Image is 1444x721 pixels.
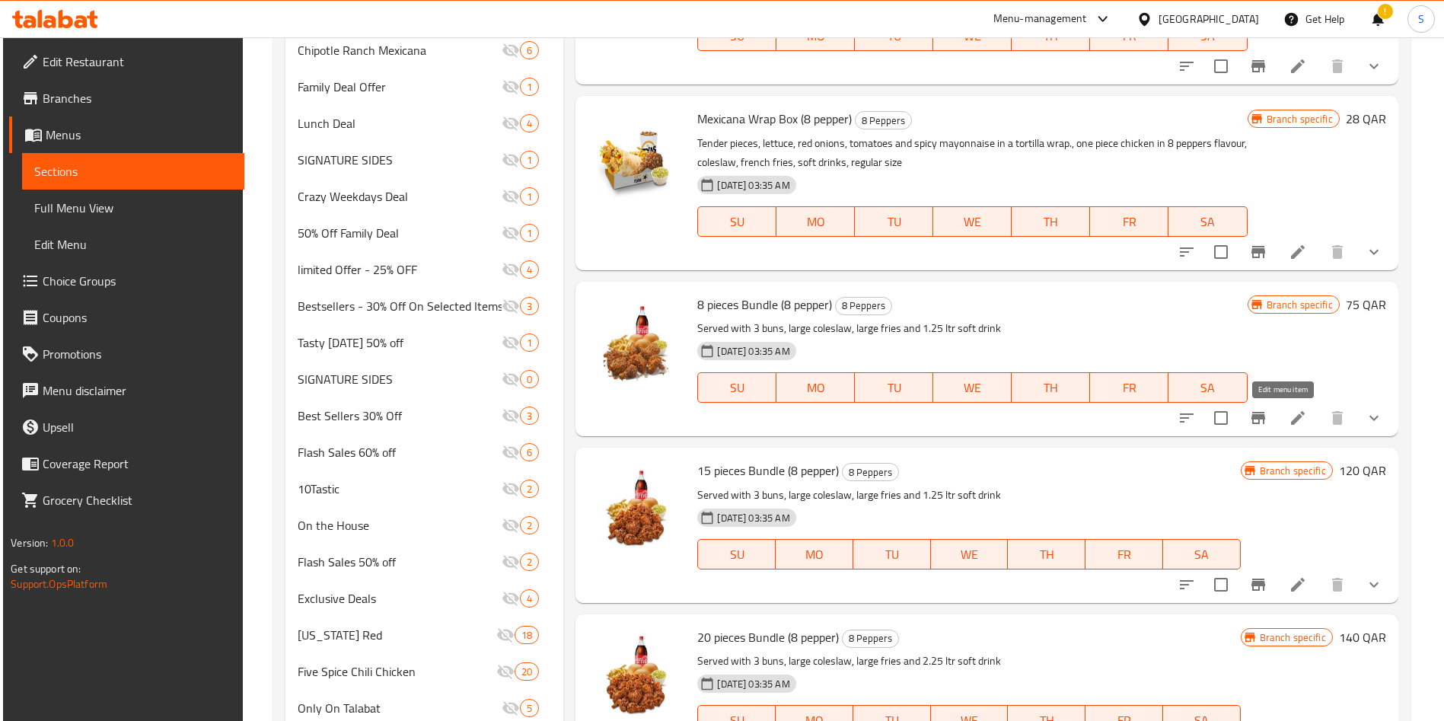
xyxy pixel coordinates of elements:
span: Select to update [1205,569,1237,601]
div: Tasty [DATE] 50% off1 [285,324,563,361]
div: Exclusive Deals4 [285,580,563,617]
h6: 140 QAR [1339,627,1386,648]
div: items [520,78,539,96]
span: 4 [521,116,538,131]
button: delete [1319,566,1356,603]
svg: Inactive section [502,699,520,717]
svg: Inactive section [502,370,520,388]
span: FR [1092,544,1157,566]
a: Edit menu item [1289,57,1307,75]
span: 18 [515,628,538,643]
div: items [520,187,539,206]
a: Full Menu View [22,190,244,226]
div: On the House [298,516,502,534]
svg: Inactive section [502,41,520,59]
span: 20 pieces Bundle (8 pepper) [697,626,839,649]
span: 0 [521,372,538,387]
svg: Inactive section [502,151,520,169]
button: FR [1085,539,1163,569]
div: Family Deal Offer1 [285,69,563,105]
span: 6 [521,445,538,460]
button: TU [855,372,933,403]
span: Bestsellers - 30% Off On Selected Items [298,297,502,315]
button: SA [1163,539,1241,569]
span: Branch specific [1254,464,1332,478]
span: 3 [521,299,538,314]
svg: Inactive section [496,662,515,681]
span: Edit Restaurant [43,53,232,71]
p: Served with 3 buns, large coleslaw, large fries and 1.25 ltr soft drink [697,319,1247,338]
span: SA [1175,211,1241,233]
div: Menu-management [993,10,1087,28]
div: items [520,224,539,242]
span: TH [1018,211,1084,233]
span: 4 [521,592,538,606]
span: [US_STATE] Red [298,626,496,644]
svg: Inactive section [502,187,520,206]
span: TU [861,25,927,47]
span: 8 Peppers [856,112,911,129]
button: show more [1356,48,1392,85]
span: 8 Peppers [843,464,898,481]
div: Lunch Deal4 [285,105,563,142]
svg: Show Choices [1365,243,1383,261]
button: TU [855,206,933,237]
span: 5 [521,701,538,716]
span: [DATE] 03:35 AM [711,344,795,359]
span: Branches [43,89,232,107]
svg: Show Choices [1365,409,1383,427]
span: Get support on: [11,559,81,579]
div: Flash Sales 50% off [298,553,502,571]
span: 3 [521,409,538,423]
a: Sections [22,153,244,190]
div: 50% Off Family Deal [298,224,502,242]
span: FR [1096,25,1162,47]
span: Sections [34,162,232,180]
span: Flash Sales 60% off [298,443,502,461]
button: WE [933,372,1012,403]
span: Mexicana Wrap Box (8 pepper) [697,107,852,130]
a: Edit Restaurant [9,43,244,80]
button: sort-choices [1168,566,1205,603]
span: Crazy Weekdays Deal [298,187,502,206]
span: Branch specific [1261,298,1339,312]
button: sort-choices [1168,234,1205,270]
div: Five Spice Chili Chicken20 [285,653,563,690]
span: Select to update [1205,50,1237,82]
span: WE [939,377,1006,399]
span: Coverage Report [43,455,232,473]
button: TH [1012,206,1090,237]
div: items [520,699,539,717]
div: SIGNATURE SIDES1 [285,142,563,178]
span: WE [937,544,1003,566]
span: 6 [521,43,538,58]
span: 1 [521,226,538,241]
button: WE [931,539,1009,569]
span: Full Menu View [34,199,232,217]
button: SU [697,539,776,569]
div: Flash Sales 60% off6 [285,434,563,471]
button: show more [1356,234,1392,270]
div: Crazy Weekdays Deal1 [285,178,563,215]
img: Mexicana Wrap Box (8 pepper) [588,108,685,206]
span: SIGNATURE SIDES [298,151,502,169]
div: Chipotle Ranch Mexicana [298,41,502,59]
span: [DATE] 03:35 AM [711,178,795,193]
span: TH [1018,25,1084,47]
svg: Inactive section [502,480,520,498]
button: Branch-specific-item [1240,48,1277,85]
a: Coverage Report [9,445,244,482]
span: 10Tastic [298,480,502,498]
p: Served with 3 buns, large coleslaw, large fries and 1.25 ltr soft drink [697,486,1240,505]
span: FR [1096,377,1162,399]
span: MO [783,377,849,399]
svg: Show Choices [1365,57,1383,75]
svg: Inactive section [496,626,515,644]
div: Texas Red [298,626,496,644]
button: show more [1356,400,1392,436]
div: Chipotle Ranch Mexicana6 [285,32,563,69]
div: 8 Peppers [842,630,899,648]
span: Version: [11,533,48,553]
svg: Inactive section [502,516,520,534]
